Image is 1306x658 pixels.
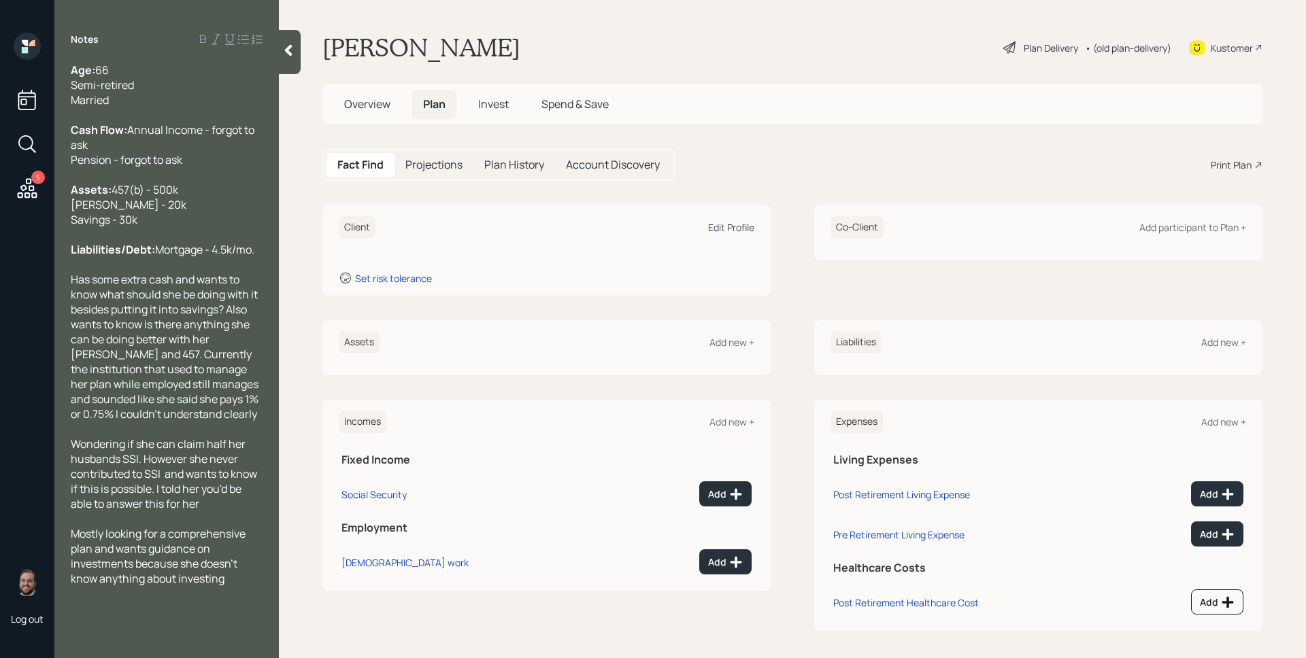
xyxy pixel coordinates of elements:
[833,528,965,541] div: Pre Retirement Living Expense
[1191,521,1243,547] button: Add
[71,272,261,421] span: Has some extra cash and wants to know what should she be doing with it besides putting it into sa...
[71,122,127,137] span: Cash Flow:
[341,556,469,569] div: [DEMOGRAPHIC_DATA] work
[1191,589,1243,614] button: Add
[1211,158,1252,172] div: Print Plan
[699,481,752,506] button: Add
[339,411,386,433] h6: Incomes
[322,33,520,63] h1: [PERSON_NAME]
[71,63,95,77] span: Age:
[405,158,463,171] h5: Projections
[831,411,883,433] h6: Expenses
[71,242,155,257] span: Liabilities/Debt:
[1200,487,1235,501] div: Add
[478,97,509,111] span: Invest
[423,97,446,111] span: Plan
[566,158,660,171] h5: Account Discovery
[1024,41,1078,55] div: Plan Delivery
[337,158,384,171] h5: Fact Find
[71,122,256,167] span: Annual Income - forgot to ask Pension - forgot to ask
[833,488,970,501] div: Post Retirement Living Expense
[1201,415,1246,428] div: Add new +
[1139,221,1246,234] div: Add participant to Plan +
[71,63,134,107] span: 66 Semi-retired Married
[709,415,754,428] div: Add new +
[484,158,544,171] h5: Plan History
[1191,481,1243,506] button: Add
[709,336,754,349] div: Add new +
[833,453,1243,466] h5: Living Expenses
[344,97,390,111] span: Overview
[708,487,743,501] div: Add
[71,182,112,197] span: Assets:
[1200,595,1235,609] div: Add
[833,561,1243,574] h5: Healthcare Costs
[541,97,609,111] span: Spend & Save
[341,488,407,501] div: Social Security
[31,171,45,184] div: 5
[341,521,752,534] h5: Employment
[11,612,44,625] div: Log out
[1200,527,1235,541] div: Add
[831,216,884,239] h6: Co-Client
[339,331,380,353] h6: Assets
[341,453,752,466] h5: Fixed Income
[155,242,254,257] span: Mortgage - 4.5k/mo.
[1085,41,1171,55] div: • (old plan-delivery)
[699,549,752,574] button: Add
[708,555,743,569] div: Add
[339,216,375,239] h6: Client
[71,436,259,511] span: Wondering if she can claim half her husbands SSI. However she never contributed to SSI and wants ...
[71,182,186,227] span: 457(b) - 500k [PERSON_NAME] - 20k Savings - 30k
[831,331,882,353] h6: Liabilities
[355,272,432,285] div: Set risk tolerance
[14,569,41,596] img: james-distasi-headshot.png
[1211,41,1253,55] div: Kustomer
[71,526,248,586] span: Mostly looking for a comprehensive plan and wants guidance on investments because she doesn't kno...
[833,596,979,609] div: Post Retirement Healthcare Cost
[71,33,99,46] label: Notes
[1201,336,1246,349] div: Add new +
[708,221,754,234] div: Edit Profile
